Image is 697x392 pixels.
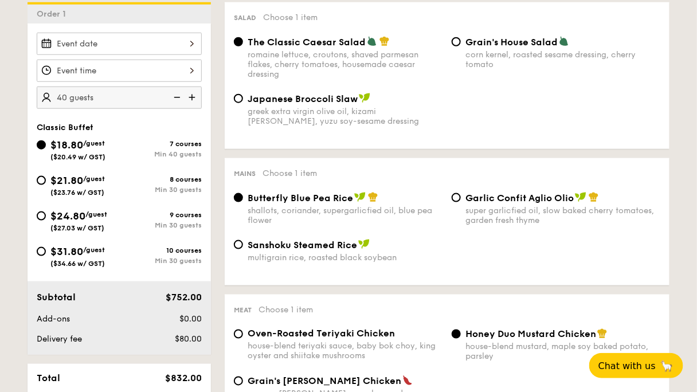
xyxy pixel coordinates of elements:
[234,94,243,103] input: Japanese Broccoli Slawgreek extra virgin olive oil, kizami [PERSON_NAME], yuzu soy-sesame dressing
[248,376,401,387] span: Grain's [PERSON_NAME] Chicken
[119,175,202,183] div: 8 courses
[37,335,82,344] span: Delivery fee
[263,168,317,178] span: Choose 1 item
[248,206,443,225] div: shallots, coriander, supergarlicfied oil, blue pea flower
[248,107,443,126] div: greek extra virgin olive oil, kizami [PERSON_NAME], yuzu soy-sesame dressing
[452,330,461,339] input: Honey Duo Mustard Chickenhouse-blend mustard, maple soy baked potato, parsley
[465,329,596,340] span: Honey Duo Mustard Chicken
[119,246,202,254] div: 10 courses
[37,87,202,109] input: Number of guests
[37,60,202,82] input: Event time
[234,377,243,386] input: Grain's [PERSON_NAME] Chickennyonya [PERSON_NAME], masala powder, lemongrass
[179,314,202,324] span: $0.00
[166,292,202,303] span: $752.00
[379,36,390,46] img: icon-chef-hat.a58ddaea.svg
[367,36,377,46] img: icon-vegetarian.fe4039eb.svg
[575,192,586,202] img: icon-vegan.f8ff3823.svg
[119,186,202,194] div: Min 30 guests
[234,37,243,46] input: The Classic Caesar Saladromaine lettuce, croutons, shaved parmesan flakes, cherry tomatoes, house...
[465,50,660,69] div: corn kernel, roasted sesame dressing, cherry tomato
[248,253,443,262] div: multigrain rice, roasted black soybean
[248,37,366,48] span: The Classic Caesar Salad
[465,193,574,203] span: Garlic Confit Aglio Olio
[37,176,46,185] input: $21.80/guest($23.76 w/ GST)8 coursesMin 30 guests
[368,192,378,202] img: icon-chef-hat.a58ddaea.svg
[597,328,608,339] img: icon-chef-hat.a58ddaea.svg
[248,50,443,79] div: romaine lettuce, croutons, shaved parmesan flakes, cherry tomatoes, housemade caesar dressing
[37,211,46,221] input: $24.80/guest($27.03 w/ GST)9 coursesMin 30 guests
[175,335,202,344] span: $80.00
[598,360,656,371] span: Chat with us
[50,245,83,258] span: $31.80
[234,306,252,314] span: Meat
[37,292,76,303] span: Subtotal
[263,13,318,22] span: Choose 1 item
[259,305,313,315] span: Choose 1 item
[85,210,107,218] span: /guest
[248,240,357,250] span: Sanshoku Steamed Rice
[37,140,46,150] input: $18.80/guest($20.49 w/ GST)7 coursesMin 40 guests
[660,359,674,373] span: 🦙
[83,246,105,254] span: /guest
[119,257,202,265] div: Min 30 guests
[119,150,202,158] div: Min 40 guests
[83,175,105,183] span: /guest
[359,93,370,103] img: icon-vegan.f8ff3823.svg
[234,193,243,202] input: Butterfly Blue Pea Riceshallots, coriander, supergarlicfied oil, blue pea flower
[37,123,93,132] span: Classic Buffet
[465,342,660,362] div: house-blend mustard, maple soy baked potato, parsley
[248,328,395,339] span: Oven-Roasted Teriyaki Chicken
[50,189,104,197] span: ($23.76 w/ GST)
[50,139,83,151] span: $18.80
[465,206,660,225] div: super garlicfied oil, slow baked cherry tomatoes, garden fresh thyme
[248,193,353,203] span: Butterfly Blue Pea Rice
[402,375,413,386] img: icon-spicy.37a8142b.svg
[452,193,461,202] input: Garlic Confit Aglio Oliosuper garlicfied oil, slow baked cherry tomatoes, garden fresh thyme
[234,330,243,339] input: Oven-Roasted Teriyaki Chickenhouse-blend teriyaki sauce, baby bok choy, king oyster and shiitake ...
[37,314,70,324] span: Add-ons
[167,87,185,108] img: icon-reduce.1d2dbef1.svg
[589,192,599,202] img: icon-chef-hat.a58ddaea.svg
[50,260,105,268] span: ($34.66 w/ GST)
[37,9,71,19] span: Order 1
[37,33,202,55] input: Event date
[452,37,461,46] input: Grain's House Saladcorn kernel, roasted sesame dressing, cherry tomato
[83,139,105,147] span: /guest
[248,93,358,104] span: Japanese Broccoli Slaw
[354,192,366,202] img: icon-vegan.f8ff3823.svg
[559,36,569,46] img: icon-vegetarian.fe4039eb.svg
[185,87,202,108] img: icon-add.58712e84.svg
[37,247,46,256] input: $31.80/guest($34.66 w/ GST)10 coursesMin 30 guests
[50,174,83,187] span: $21.80
[465,37,558,48] span: Grain's House Salad
[358,239,370,249] img: icon-vegan.f8ff3823.svg
[119,211,202,219] div: 9 courses
[248,342,443,361] div: house-blend teriyaki sauce, baby bok choy, king oyster and shiitake mushrooms
[234,14,256,22] span: Salad
[37,373,60,384] span: Total
[165,373,202,384] span: $832.00
[234,240,243,249] input: Sanshoku Steamed Ricemultigrain rice, roasted black soybean
[589,353,683,378] button: Chat with us🦙
[119,221,202,229] div: Min 30 guests
[234,170,256,178] span: Mains
[50,153,105,161] span: ($20.49 w/ GST)
[119,140,202,148] div: 7 courses
[50,224,104,232] span: ($27.03 w/ GST)
[50,210,85,222] span: $24.80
